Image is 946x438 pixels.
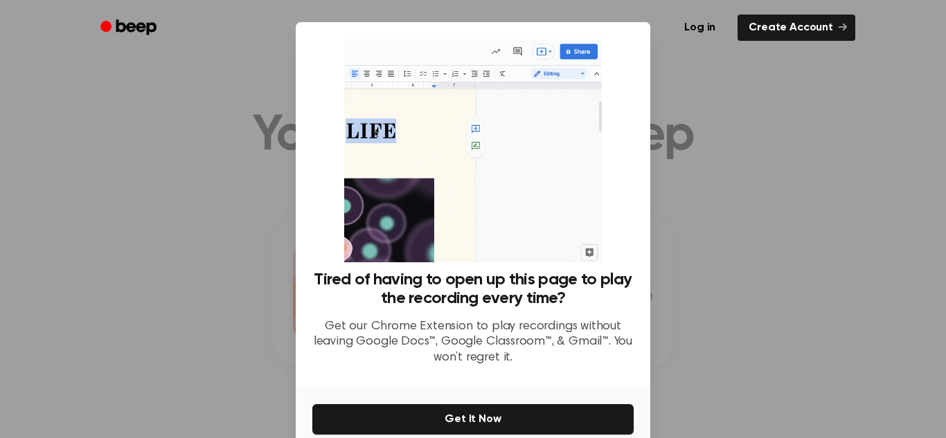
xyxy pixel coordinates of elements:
a: Log in [670,12,729,44]
a: Beep [91,15,169,42]
a: Create Account [738,15,855,41]
img: Beep extension in action [344,39,601,262]
button: Get It Now [312,404,634,435]
h3: Tired of having to open up this page to play the recording every time? [312,271,634,308]
p: Get our Chrome Extension to play recordings without leaving Google Docs™, Google Classroom™, & Gm... [312,319,634,366]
